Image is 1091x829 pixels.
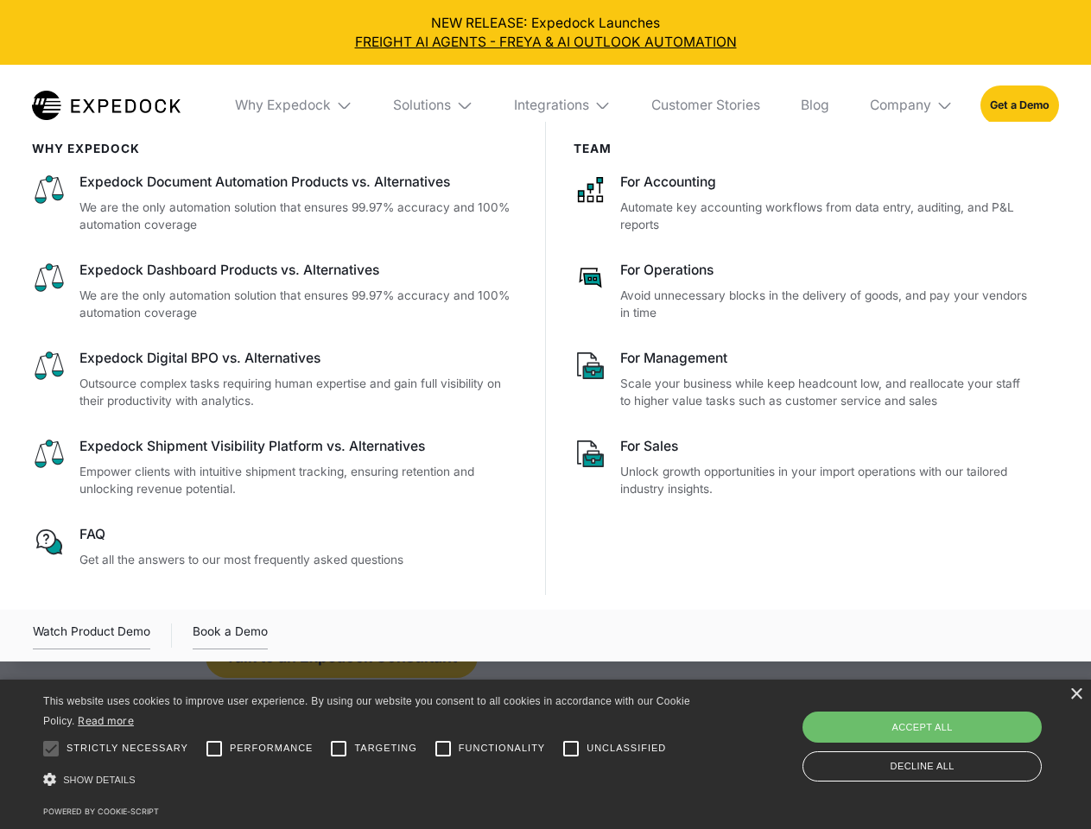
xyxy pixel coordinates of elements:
div: Integrations [500,65,625,146]
div: Company [856,65,967,146]
div: Company [870,97,931,114]
a: For OperationsAvoid unnecessary blocks in the delivery of goods, and pay your vendors in time [574,261,1032,322]
a: Expedock Digital BPO vs. AlternativesOutsource complex tasks requiring human expertise and gain f... [32,349,518,410]
span: Show details [63,775,136,785]
div: Expedock Digital BPO vs. Alternatives [79,349,518,368]
div: For Operations [620,261,1031,280]
a: FAQGet all the answers to our most frequently asked questions [32,525,518,568]
a: For SalesUnlock growth opportunities in your import operations with our tailored industry insights. [574,437,1032,498]
a: FREIGHT AI AGENTS - FREYA & AI OUTLOOK AUTOMATION [14,33,1078,52]
a: Book a Demo [193,622,268,649]
p: Avoid unnecessary blocks in the delivery of goods, and pay your vendors in time [620,287,1031,322]
div: For Sales [620,437,1031,456]
div: Integrations [514,97,589,114]
div: Show details [43,769,696,792]
div: FAQ [79,525,518,544]
div: Why Expedock [235,97,331,114]
div: Solutions [380,65,487,146]
a: Get a Demo [980,85,1059,124]
span: Performance [230,741,314,756]
span: Unclassified [587,741,666,756]
div: For Management [620,349,1031,368]
a: Expedock Dashboard Products vs. AlternativesWe are the only automation solution that ensures 99.9... [32,261,518,322]
p: Outsource complex tasks requiring human expertise and gain full visibility on their productivity ... [79,375,518,410]
a: For AccountingAutomate key accounting workflows from data entry, auditing, and P&L reports [574,173,1032,234]
a: Customer Stories [637,65,773,146]
a: Expedock Document Automation Products vs. AlternativesWe are the only automation solution that en... [32,173,518,234]
span: This website uses cookies to improve user experience. By using our website you consent to all coo... [43,695,690,727]
div: Watch Product Demo [33,622,150,649]
div: Expedock Dashboard Products vs. Alternatives [79,261,518,280]
span: Strictly necessary [67,741,188,756]
iframe: Chat Widget [803,642,1091,829]
p: Scale your business while keep headcount low, and reallocate your staff to higher value tasks suc... [620,375,1031,410]
a: Blog [787,65,842,146]
span: Functionality [459,741,545,756]
div: NEW RELEASE: Expedock Launches [14,14,1078,52]
a: Read more [78,714,134,727]
div: Team [574,142,1032,155]
p: We are the only automation solution that ensures 99.97% accuracy and 100% automation coverage [79,287,518,322]
a: Powered by cookie-script [43,807,159,816]
a: Expedock Shipment Visibility Platform vs. AlternativesEmpower clients with intuitive shipment tra... [32,437,518,498]
a: open lightbox [33,622,150,649]
div: Expedock Document Automation Products vs. Alternatives [79,173,518,192]
p: Unlock growth opportunities in your import operations with our tailored industry insights. [620,463,1031,498]
div: WHy Expedock [32,142,518,155]
p: Get all the answers to our most frequently asked questions [79,551,518,569]
span: Targeting [354,741,416,756]
p: We are the only automation solution that ensures 99.97% accuracy and 100% automation coverage [79,199,518,234]
p: Empower clients with intuitive shipment tracking, ensuring retention and unlocking revenue potent... [79,463,518,498]
a: For ManagementScale your business while keep headcount low, and reallocate your staff to higher v... [574,349,1032,410]
div: Expedock Shipment Visibility Platform vs. Alternatives [79,437,518,456]
div: For Accounting [620,173,1031,192]
p: Automate key accounting workflows from data entry, auditing, and P&L reports [620,199,1031,234]
div: Solutions [393,97,451,114]
div: Why Expedock [221,65,366,146]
